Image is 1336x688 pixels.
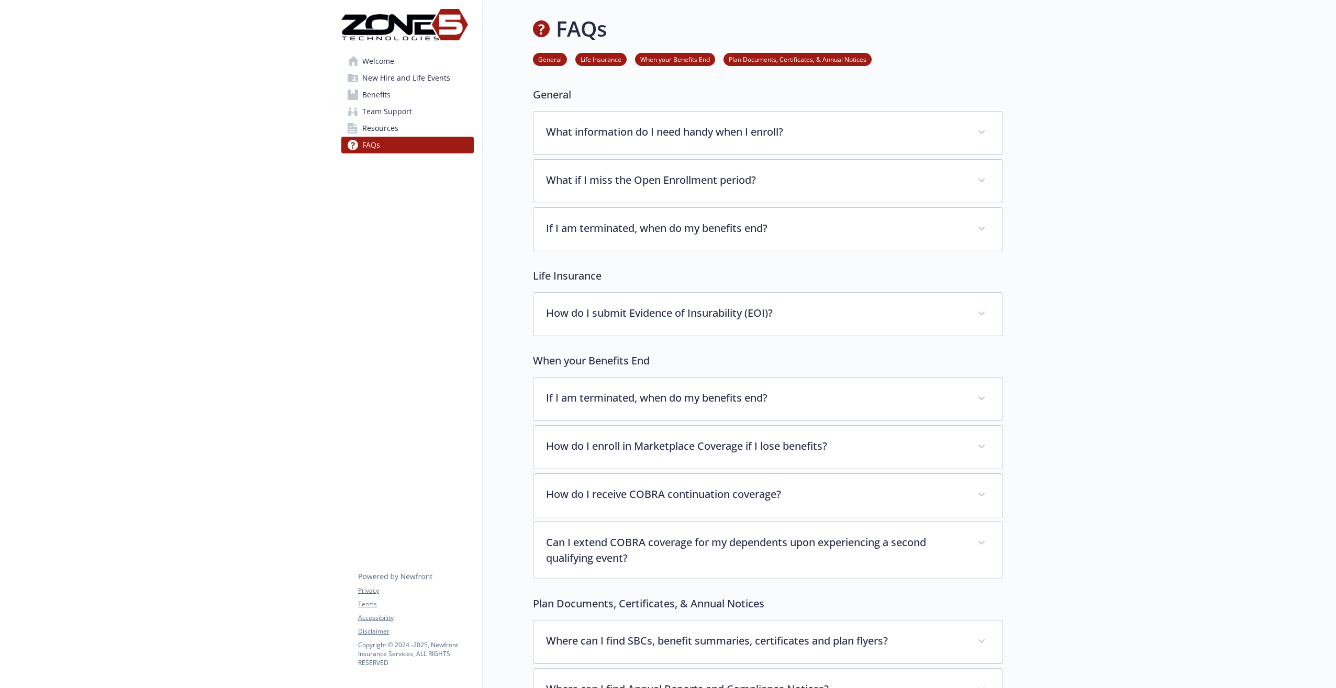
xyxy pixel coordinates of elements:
h1: FAQs [556,13,607,45]
span: Team Support [362,103,412,120]
a: Accessibility [358,613,473,623]
div: How do I receive COBRA continuation coverage? [533,474,1003,517]
a: Benefits [341,86,474,103]
div: What if I miss the Open Enrollment period? [533,160,1003,203]
p: What information do I need handy when I enroll? [546,124,965,140]
span: FAQs [362,137,380,153]
a: Disclaimer [358,627,473,636]
p: Life Insurance [533,268,1003,284]
p: How do I receive COBRA continuation coverage? [546,486,965,502]
a: General [533,54,567,64]
p: If I am terminated, when do my benefits end? [546,220,965,236]
p: How do I enroll in Marketplace Coverage if I lose benefits? [546,438,965,454]
a: FAQs [341,137,474,153]
p: How do I submit Evidence of Insurability (EOI)? [546,305,965,321]
a: Plan Documents, Certificates, & Annual Notices [723,54,872,64]
a: When your Benefits End [635,54,715,64]
div: Can I extend COBRA coverage for my dependents upon experiencing a second qualifying event? [533,522,1003,579]
span: New Hire and Life Events [362,70,450,86]
p: General [533,87,1003,103]
p: Copyright © 2024 - 2025 , Newfront Insurance Services, ALL RIGHTS RESERVED [358,640,473,667]
a: Welcome [341,53,474,70]
div: How do I submit Evidence of Insurability (EOI)? [533,293,1003,336]
span: Benefits [362,86,391,103]
span: Resources [362,120,398,137]
a: New Hire and Life Events [341,70,474,86]
p: What if I miss the Open Enrollment period? [546,172,965,188]
a: Terms [358,600,473,609]
div: Where can I find SBCs, benefit summaries, certificates and plan flyers? [533,620,1003,663]
a: Privacy [358,586,473,595]
p: Where can I find SBCs, benefit summaries, certificates and plan flyers? [546,633,965,649]
div: How do I enroll in Marketplace Coverage if I lose benefits? [533,426,1003,469]
a: Team Support [341,103,474,120]
p: If I am terminated, when do my benefits end? [546,390,965,406]
span: Welcome [362,53,394,70]
div: If I am terminated, when do my benefits end? [533,208,1003,251]
p: When your Benefits End [533,353,1003,369]
a: Life Insurance [575,54,627,64]
div: What information do I need handy when I enroll? [533,112,1003,154]
p: Can I extend COBRA coverage for my dependents upon experiencing a second qualifying event? [546,535,965,566]
a: Resources [341,120,474,137]
p: Plan Documents, Certificates, & Annual Notices [533,596,1003,612]
div: If I am terminated, when do my benefits end? [533,378,1003,420]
